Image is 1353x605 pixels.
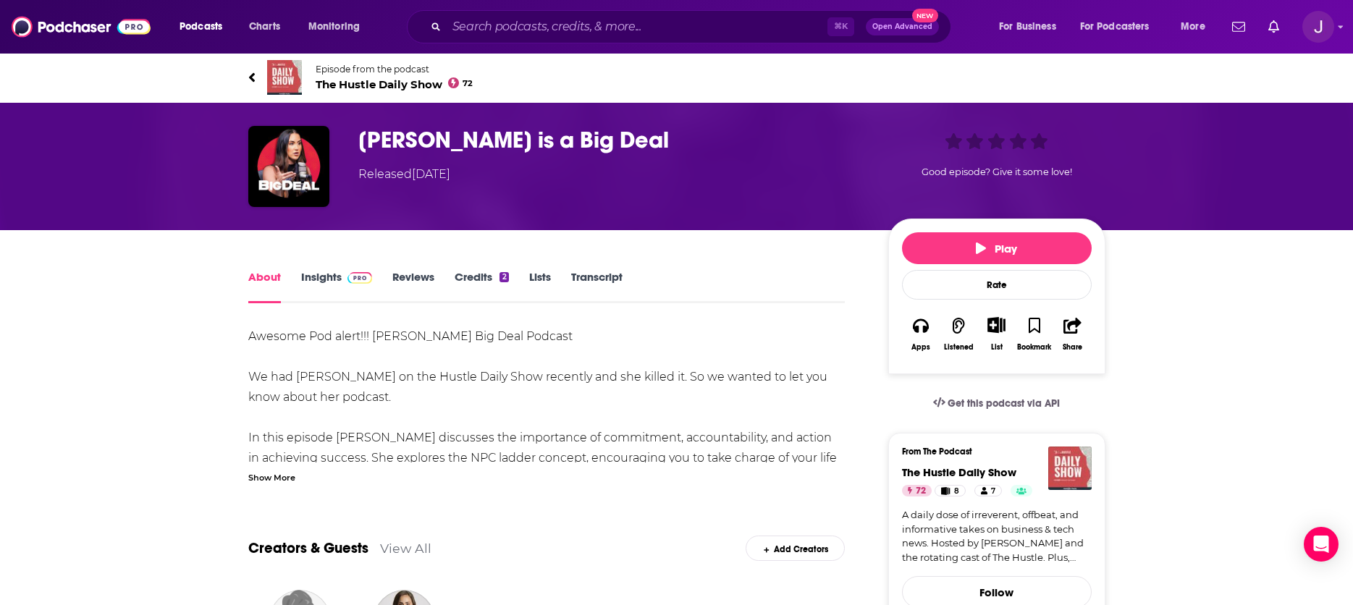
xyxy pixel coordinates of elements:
[911,343,930,352] div: Apps
[902,465,1016,479] a: The Hustle Daily Show
[1304,527,1339,562] div: Open Intercom Messenger
[916,484,926,499] span: 72
[380,541,431,556] a: View All
[991,484,995,499] span: 7
[455,270,508,303] a: Credits2
[999,17,1056,37] span: For Business
[827,17,854,36] span: ⌘ K
[1181,17,1205,37] span: More
[463,80,473,87] span: 72
[1263,14,1285,39] a: Show notifications dropdown
[248,539,368,557] a: Creators & Guests
[1016,308,1053,360] button: Bookmark
[358,126,865,154] h1: Codie Sanchez is a Big Deal
[267,60,302,95] img: The Hustle Daily Show
[954,484,959,499] span: 8
[902,508,1092,564] a: A daily dose of irreverent, offbeat, and informative takes on business & tech news. Hosted by [PE...
[1302,11,1334,43] span: Logged in as josephpapapr
[1226,14,1251,39] a: Show notifications dropdown
[248,270,281,303] a: About
[1302,11,1334,43] button: Show profile menu
[248,60,1105,95] a: The Hustle Daily ShowEpisode from the podcastThe Hustle Daily Show72
[902,447,1080,457] h3: From The Podcast
[308,17,360,37] span: Monitoring
[347,272,373,284] img: Podchaser Pro
[529,270,551,303] a: Lists
[500,272,508,282] div: 2
[1017,343,1051,352] div: Bookmark
[948,397,1060,410] span: Get this podcast via API
[922,386,1072,421] a: Get this podcast via API
[301,270,373,303] a: InsightsPodchaser Pro
[1063,343,1082,352] div: Share
[902,232,1092,264] button: Play
[358,166,450,183] div: Released [DATE]
[989,15,1074,38] button: open menu
[421,10,965,43] div: Search podcasts, credits, & more...
[982,317,1011,333] button: Show More Button
[1053,308,1091,360] button: Share
[912,9,938,22] span: New
[180,17,222,37] span: Podcasts
[316,77,473,91] span: The Hustle Daily Show
[940,308,977,360] button: Listened
[571,270,623,303] a: Transcript
[1080,17,1150,37] span: For Podcasters
[944,343,974,352] div: Listened
[976,242,1017,255] span: Play
[316,64,473,75] span: Episode from the podcast
[447,15,827,38] input: Search podcasts, credits, & more...
[1048,447,1092,490] img: The Hustle Daily Show
[240,15,289,38] a: Charts
[974,485,1002,496] a: 7
[12,13,151,41] img: Podchaser - Follow, Share and Rate Podcasts
[935,485,965,496] a: 8
[922,166,1072,177] span: Good episode? Give it some love!
[991,342,1003,352] div: List
[866,18,939,35] button: Open AdvancedNew
[902,308,940,360] button: Apps
[1302,11,1334,43] img: User Profile
[392,270,434,303] a: Reviews
[298,15,379,38] button: open menu
[1071,15,1171,38] button: open menu
[248,126,329,207] img: Codie Sanchez is a Big Deal
[1171,15,1223,38] button: open menu
[977,308,1015,360] div: Show More ButtonList
[249,17,280,37] span: Charts
[902,485,932,496] a: 72
[169,15,241,38] button: open menu
[746,536,845,561] div: Add Creators
[872,23,932,30] span: Open Advanced
[902,270,1092,300] div: Rate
